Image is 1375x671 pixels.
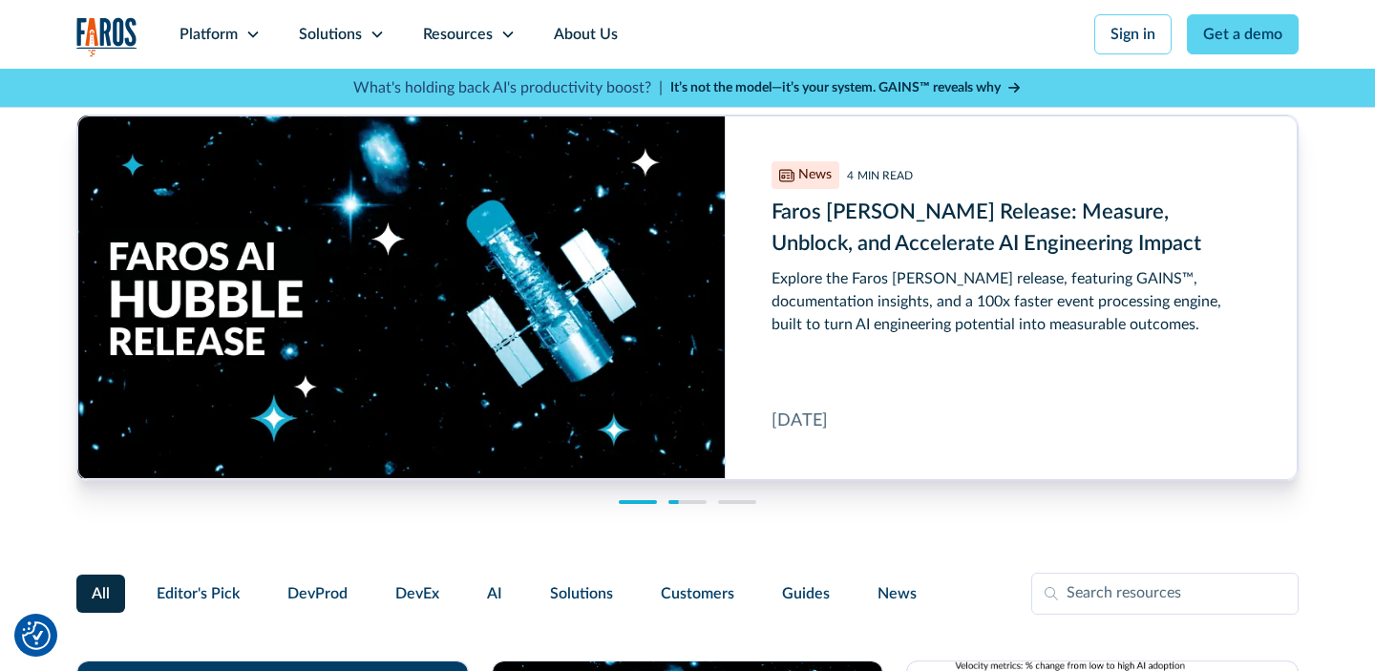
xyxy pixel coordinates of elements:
[1094,14,1172,54] a: Sign in
[423,23,493,46] div: Resources
[92,582,110,605] span: All
[395,582,439,605] span: DevEx
[550,582,613,605] span: Solutions
[782,582,830,605] span: Guides
[878,582,917,605] span: News
[1031,573,1299,615] input: Search resources
[180,23,238,46] div: Platform
[77,115,725,478] img: Faros AI Hubble Release image of telescope in galaxy where some stars look like AI symbols
[353,76,663,99] p: What's holding back AI's productivity boost? |
[670,78,1022,98] a: It’s not the model—it’s your system. GAINS™ reveals why
[77,115,1298,480] a: Faros AI Hubble Release: Measure, Unblock, and Accelerate AI Engineering Impact
[670,81,1001,94] strong: It’s not the model—it’s your system. GAINS™ reveals why
[22,621,51,650] button: Cookie Settings
[1187,14,1299,54] a: Get a demo
[299,23,362,46] div: Solutions
[157,582,240,605] span: Editor's Pick
[661,582,734,605] span: Customers
[77,115,1298,480] div: cms-link
[76,17,137,56] img: Logo of the analytics and reporting company Faros.
[22,621,51,650] img: Revisit consent button
[487,582,502,605] span: AI
[76,573,1299,615] form: Filter Form
[76,17,137,56] a: home
[287,582,348,605] span: DevProd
